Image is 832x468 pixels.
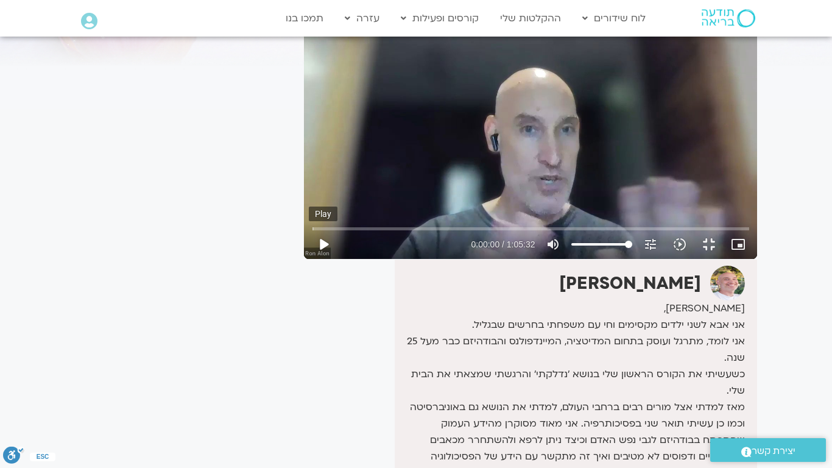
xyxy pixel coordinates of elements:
div: [PERSON_NAME], [398,300,745,317]
div: אני אבא לשני ילדים מקסימים וחי עם משפחתי בחרשים שבגליל. [398,317,745,333]
span: יצירת קשר [752,443,795,459]
a: עזרה [339,7,386,30]
a: יצירת קשר [710,438,826,462]
a: לוח שידורים [576,7,652,30]
a: קורסים ופעילות [395,7,485,30]
img: תודעה בריאה [702,9,755,27]
a: ההקלטות שלי [494,7,567,30]
a: תמכו בנו [280,7,330,30]
div: אני לומד, מתרגל ועוסק בתחום המדיטציה, המיינדפולנס והבודהיזם כבר מעל 25 שנה. [398,333,745,366]
strong: [PERSON_NAME] [559,272,701,295]
img: רון אלון [710,266,745,300]
div: כשעשיתי את הקורס הראשון שלי בנושא 'נדלקתי' והרגשתי שמצאתי את הבית שלי. [398,366,745,399]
